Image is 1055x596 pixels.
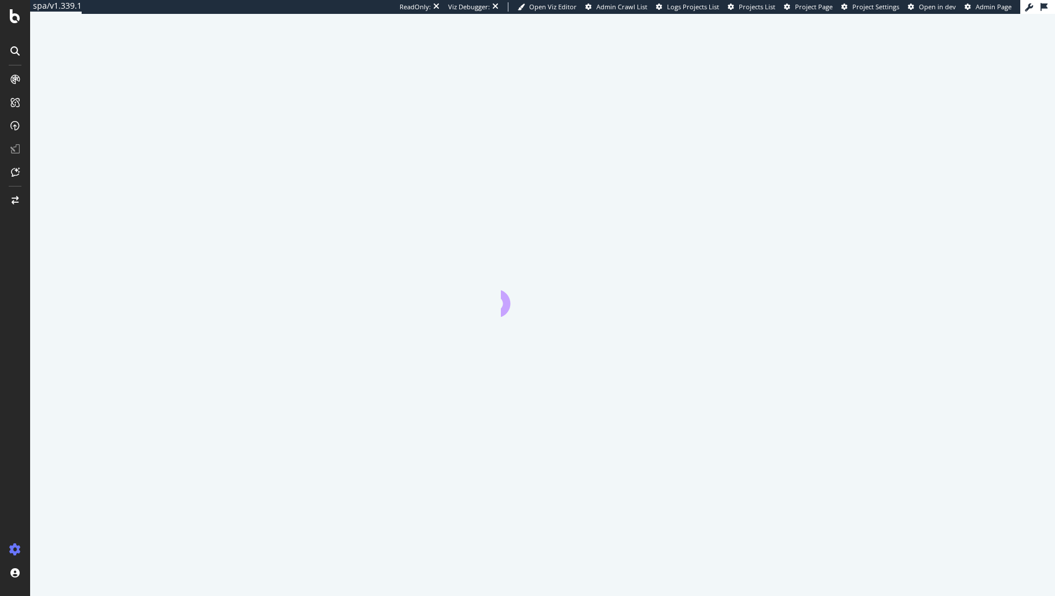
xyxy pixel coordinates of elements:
a: Admin Crawl List [585,2,647,12]
span: Open in dev [919,2,956,11]
a: Logs Projects List [656,2,719,12]
span: Project Page [795,2,833,11]
a: Projects List [728,2,775,12]
a: Open in dev [908,2,956,12]
span: Open Viz Editor [529,2,577,11]
a: Open Viz Editor [518,2,577,12]
div: animation [501,275,584,317]
a: Project Settings [841,2,899,12]
div: ReadOnly: [400,2,431,12]
span: Project Settings [852,2,899,11]
span: Projects List [739,2,775,11]
a: Admin Page [965,2,1012,12]
div: Viz Debugger: [448,2,490,12]
span: Admin Crawl List [596,2,647,11]
span: Admin Page [976,2,1012,11]
span: Logs Projects List [667,2,719,11]
a: Project Page [784,2,833,12]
